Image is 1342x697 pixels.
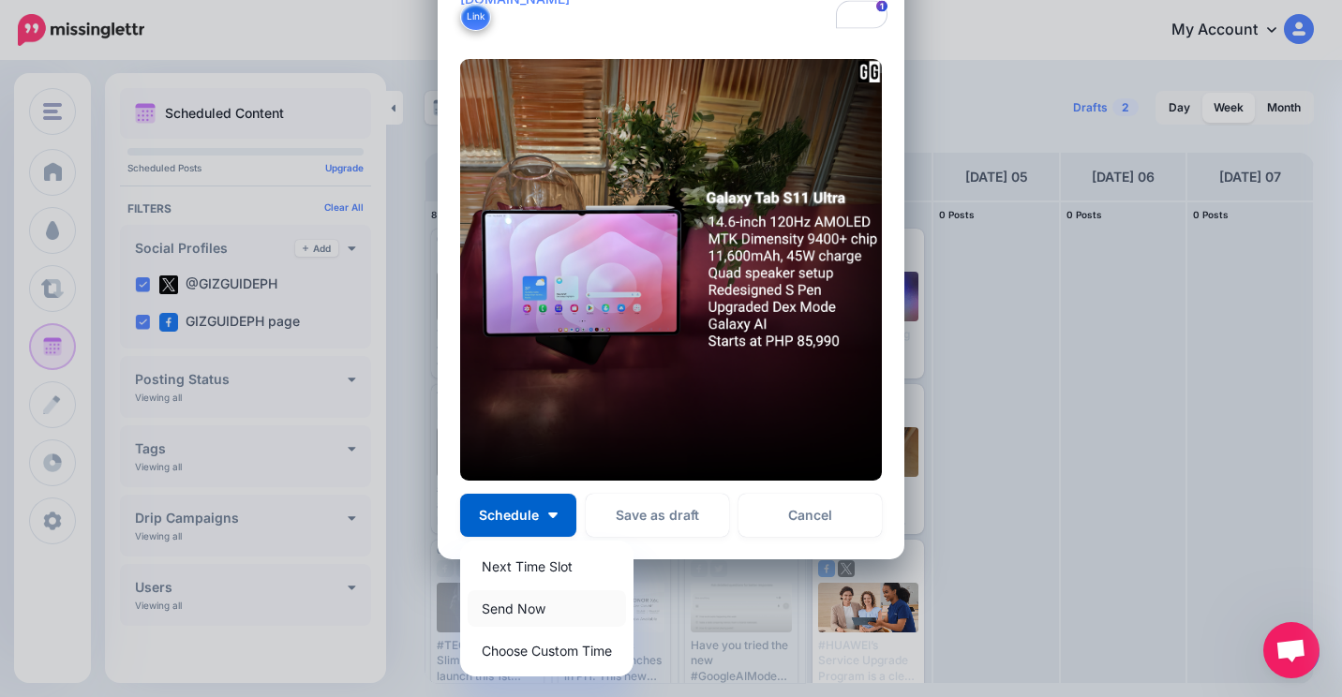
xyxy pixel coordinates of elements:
button: Save as draft [586,494,729,537]
button: Link [460,3,491,31]
span: Schedule [479,509,539,522]
a: Cancel [738,494,882,537]
a: Next Time Slot [468,548,626,585]
a: Choose Custom Time [468,632,626,669]
img: NSQN36DJ0XLWWFZGF6FHLOUF5XCRM9WQ.png [460,59,882,481]
a: Send Now [468,590,626,627]
div: Schedule [460,541,634,676]
img: arrow-down-white.png [548,512,558,518]
button: Schedule [460,494,576,537]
